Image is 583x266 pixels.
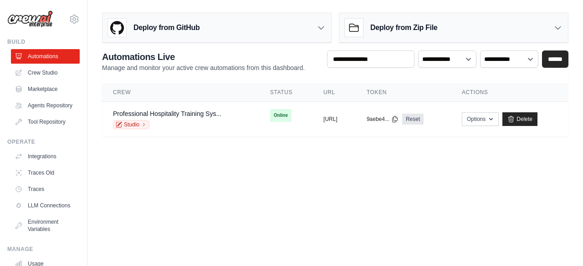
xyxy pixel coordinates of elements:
th: Crew [102,83,259,102]
button: Options [462,112,499,126]
a: Traces [11,182,80,196]
th: Status [259,83,312,102]
a: Professional Hospitality Training Sys... [113,110,221,117]
span: Online [270,109,291,122]
a: Integrations [11,149,80,164]
a: LLM Connections [11,198,80,213]
a: Delete [502,112,537,126]
th: Token [356,83,451,102]
a: Environment Variables [11,215,80,236]
a: Reset [402,114,424,125]
img: Logo [7,10,53,28]
button: 9aebe4... [367,115,399,123]
div: Build [7,38,80,45]
a: Studio [113,120,149,129]
a: Crew Studio [11,65,80,80]
a: Agents Repository [11,98,80,113]
h2: Automations Live [102,50,305,63]
div: Manage [7,246,80,253]
p: Manage and monitor your active crew automations from this dashboard. [102,63,305,72]
a: Marketplace [11,82,80,96]
img: GitHub Logo [108,19,126,37]
a: Tool Repository [11,115,80,129]
h3: Deploy from Zip File [370,22,437,33]
div: Operate [7,138,80,146]
a: Automations [11,49,80,64]
th: URL [312,83,356,102]
th: Actions [451,83,568,102]
h3: Deploy from GitHub [133,22,199,33]
a: Traces Old [11,166,80,180]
